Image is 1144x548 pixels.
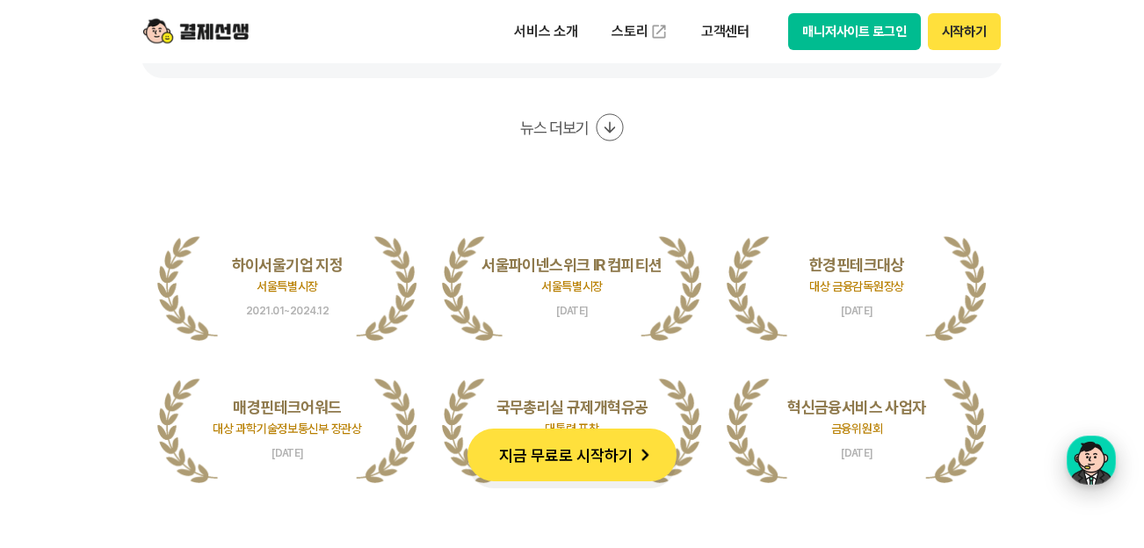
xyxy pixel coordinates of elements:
p: 한경핀테크대상 [727,255,987,276]
a: 스토리 [599,14,680,49]
span: 설정 [272,386,293,400]
span: 홈 [55,386,66,400]
p: 혁신금융서비스 사업자 [727,397,987,418]
p: 금융위원회 [727,418,987,439]
p: 서비스 소개 [502,16,590,47]
span: [DATE] [727,448,987,458]
span: [DATE] [727,306,987,316]
img: logo [143,15,249,48]
button: 뉴스 더보기 [520,113,624,141]
p: 대상 금융감독원장상 [727,276,987,297]
span: 2021.01~2024.12 [157,306,417,316]
img: 외부 도메인 오픈 [650,23,668,40]
a: 홈 [5,360,116,404]
p: 서울특별시장 [157,276,417,297]
img: 화살표 아이콘 [633,443,657,467]
button: 시작하기 [928,13,1001,50]
p: 서울특별시장 [442,276,702,297]
a: 대화 [116,360,227,404]
p: 매경핀테크어워드 [157,397,417,418]
p: 대통령 표창 [442,418,702,439]
a: 설정 [227,360,337,404]
p: 하이서울기업 지정 [157,255,417,276]
p: 국무총리실 규제개혁유공 [442,397,702,418]
p: 서울파이넨스위크 IR 컴피티션 [442,255,702,276]
button: 지금 무료로 시작하기 [467,429,677,481]
span: [DATE] [157,448,417,458]
span: 대화 [161,387,182,401]
p: 고객센터 [689,16,762,47]
span: [DATE] [442,306,702,316]
p: 대상 과학기술정보통신부 장관상 [157,418,417,439]
button: 매니저사이트 로그인 [788,13,921,50]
